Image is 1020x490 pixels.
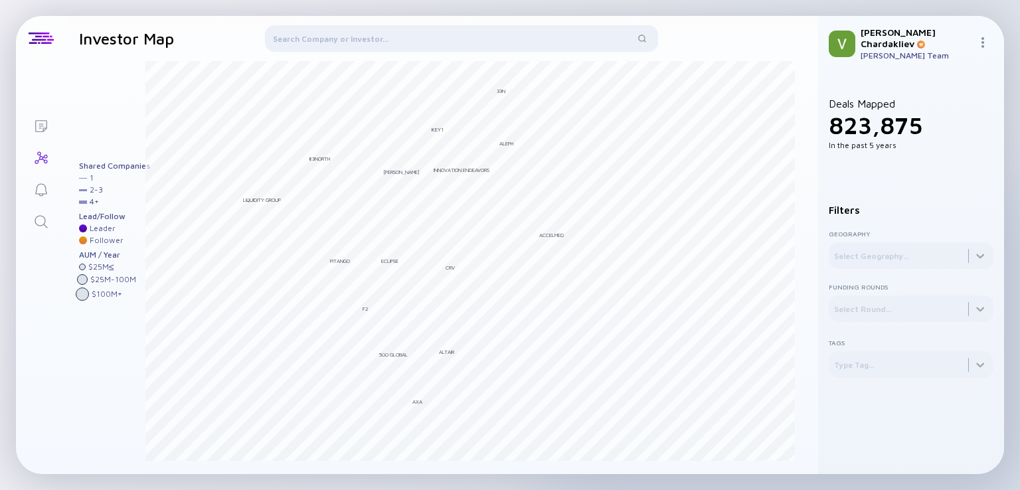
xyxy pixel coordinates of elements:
[432,126,444,133] div: Key1
[829,111,922,139] span: 823,875
[90,173,94,183] div: 1
[90,197,99,206] div: 4 +
[439,349,454,355] div: AltaIR
[829,31,855,57] img: Viktor Profile Picture
[383,169,420,175] div: [PERSON_NAME]
[861,27,972,49] div: [PERSON_NAME] Chardakliev
[90,236,124,245] div: Follower
[90,224,116,233] div: Leader
[79,29,174,48] h1: Investor Map
[243,197,281,203] div: LIQUiDITY Group
[90,275,136,284] div: $ 25M - 100M
[539,232,564,238] div: Accelmed
[16,204,66,236] a: Search
[861,50,972,60] div: [PERSON_NAME] Team
[829,204,993,216] div: Filters
[412,398,422,405] div: AXA
[309,155,330,162] div: 83North
[446,264,455,271] div: CRV
[977,37,988,48] img: Menu
[79,161,150,171] div: Shared Companies
[829,140,993,150] div: In the past 5 years
[16,141,66,173] a: Investor Map
[16,109,66,141] a: Lists
[330,258,350,264] div: Pitango
[79,212,150,221] div: Lead/Follow
[829,98,993,150] div: Deals Mapped
[434,167,489,173] div: Innovation Endeavors
[16,173,66,204] a: Reminders
[497,88,505,94] div: 33N
[379,351,408,358] div: 500 Global
[363,305,369,312] div: F2
[499,140,513,147] div: Aleph
[92,289,122,299] div: $ 100M +
[109,262,114,272] div: ≤
[88,262,114,272] div: $ 25M
[381,258,398,264] div: Eclipse
[79,250,150,260] div: AUM / Year
[90,185,103,195] div: 2 - 3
